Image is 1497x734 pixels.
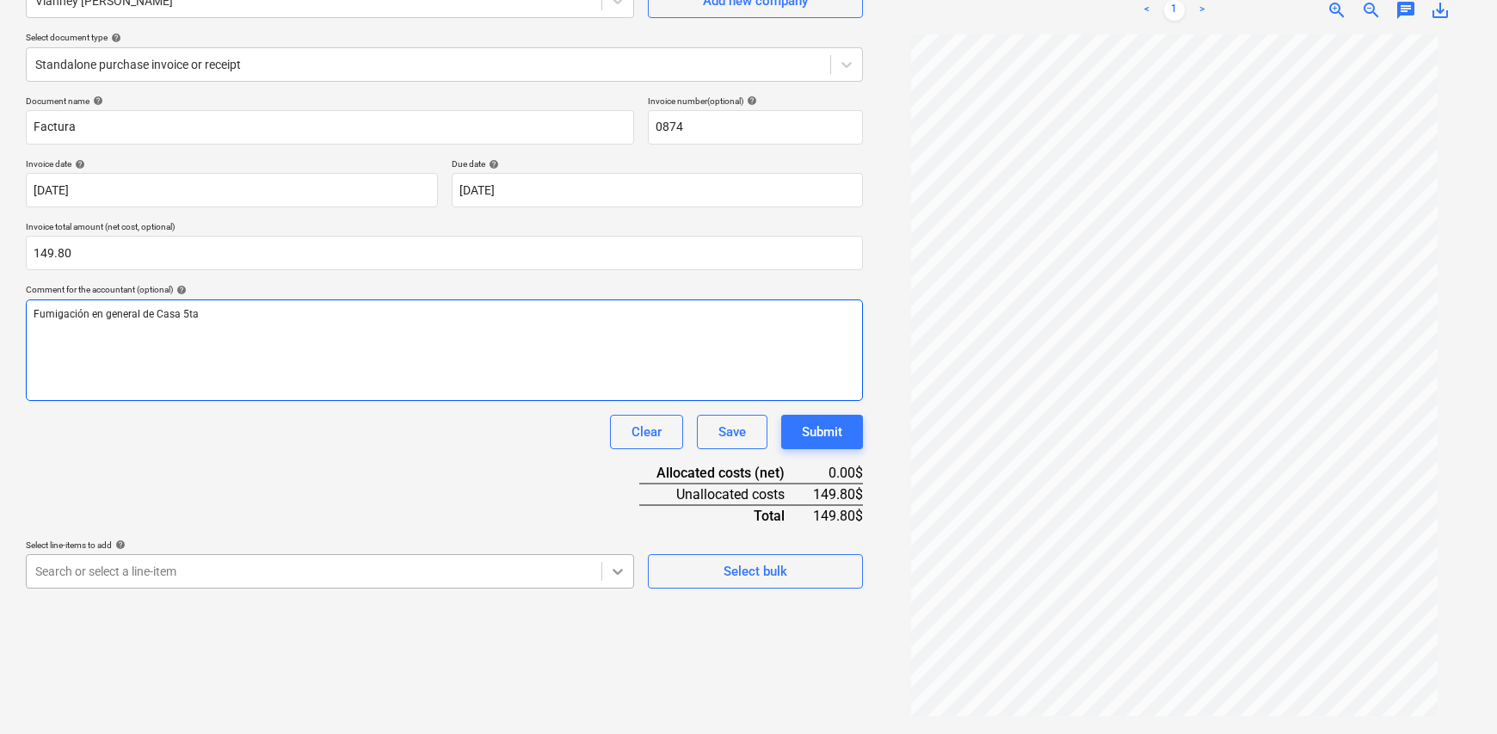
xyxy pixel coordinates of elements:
[452,173,864,207] input: Due date not specified
[697,415,767,449] button: Save
[718,421,746,443] div: Save
[639,484,812,505] div: Unallocated costs
[34,308,199,320] span: Fumigación en general de Casa 5ta
[639,463,812,484] div: Allocated costs (net)
[26,110,634,145] input: Document name
[26,173,438,207] input: Invoice date not specified
[26,540,634,551] div: Select line-items to add
[26,158,438,170] div: Invoice date
[173,285,187,295] span: help
[485,159,499,170] span: help
[802,421,842,443] div: Submit
[26,32,863,43] div: Select document type
[812,505,863,526] div: 149.80$
[648,554,863,589] button: Select bulk
[781,415,863,449] button: Submit
[89,96,103,106] span: help
[812,463,863,484] div: 0.00$
[1411,651,1497,734] div: Widget de chat
[648,110,863,145] input: Invoice number
[108,33,121,43] span: help
[26,96,634,107] div: Document name
[724,560,787,583] div: Select bulk
[648,96,863,107] div: Invoice number (optional)
[112,540,126,550] span: help
[452,158,864,170] div: Due date
[812,484,863,505] div: 149.80$
[26,236,863,270] input: Invoice total amount (net cost, optional)
[743,96,757,106] span: help
[71,159,85,170] span: help
[26,221,863,236] p: Invoice total amount (net cost, optional)
[610,415,683,449] button: Clear
[1411,651,1497,734] iframe: Chat Widget
[639,505,812,526] div: Total
[631,421,662,443] div: Clear
[26,284,863,295] div: Comment for the accountant (optional)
